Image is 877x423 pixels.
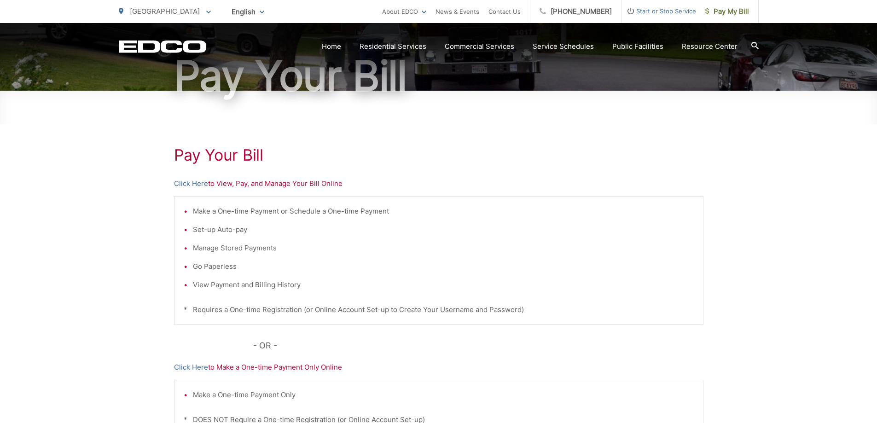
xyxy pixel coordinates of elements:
a: News & Events [436,6,479,17]
span: English [225,4,271,20]
a: Click Here [174,178,208,189]
p: * Requires a One-time Registration (or Online Account Set-up to Create Your Username and Password) [184,304,694,315]
li: View Payment and Billing History [193,279,694,290]
a: Resource Center [682,41,738,52]
a: Home [322,41,341,52]
li: Make a One-time Payment Only [193,389,694,400]
a: Residential Services [360,41,426,52]
p: to View, Pay, and Manage Your Bill Online [174,178,703,189]
p: to Make a One-time Payment Only Online [174,362,703,373]
h1: Pay Your Bill [174,146,703,164]
li: Make a One-time Payment or Schedule a One-time Payment [193,206,694,217]
span: [GEOGRAPHIC_DATA] [130,7,200,16]
a: Service Schedules [533,41,594,52]
li: Go Paperless [193,261,694,272]
li: Set-up Auto-pay [193,224,694,235]
a: Click Here [174,362,208,373]
a: Contact Us [488,6,521,17]
span: Pay My Bill [705,6,749,17]
a: EDCD logo. Return to the homepage. [119,40,206,53]
h1: Pay Your Bill [119,53,759,99]
p: - OR - [253,339,703,353]
a: Commercial Services [445,41,514,52]
a: About EDCO [382,6,426,17]
li: Manage Stored Payments [193,243,694,254]
a: Public Facilities [612,41,663,52]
